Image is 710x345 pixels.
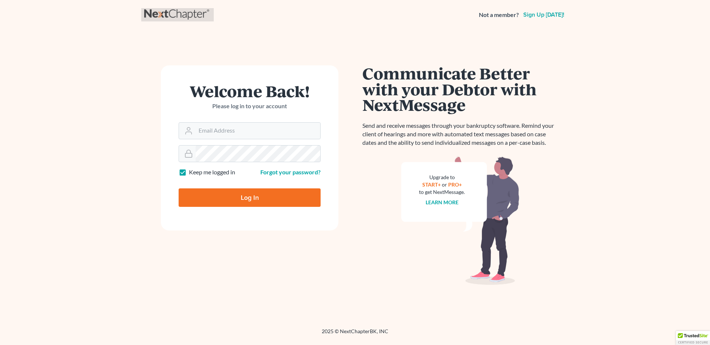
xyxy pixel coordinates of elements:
[260,168,321,175] a: Forgot your password?
[189,168,235,177] label: Keep me logged in
[401,156,520,285] img: nextmessage_bg-59042aed3d76b12b5cd301f8e5b87938c9018125f34e5fa2b7a6b67550977c72.svg
[144,328,566,341] div: 2025 © NextChapterBK, INC
[419,188,465,196] div: to get NextMessage.
[448,181,462,188] a: PRO+
[422,181,441,188] a: START+
[479,11,519,19] strong: Not a member?
[179,83,321,99] h1: Welcome Back!
[676,331,710,345] div: TrustedSite Certified
[362,122,558,147] p: Send and receive messages through your bankruptcy software. Remind your client of hearings and mo...
[362,65,558,113] h1: Communicate Better with your Debtor with NextMessage
[196,123,320,139] input: Email Address
[522,12,566,18] a: Sign up [DATE]!
[426,199,459,205] a: Learn more
[179,188,321,207] input: Log In
[419,174,465,181] div: Upgrade to
[179,102,321,110] p: Please log in to your account
[442,181,447,188] span: or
